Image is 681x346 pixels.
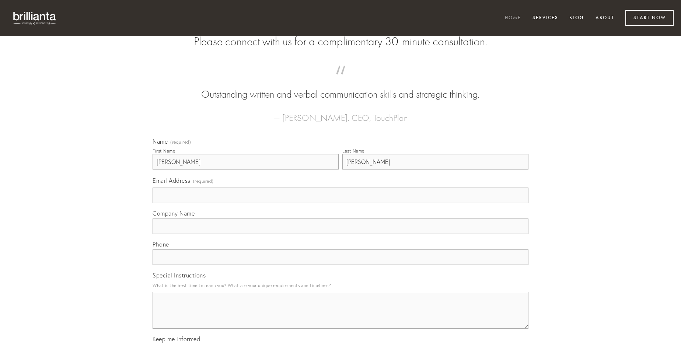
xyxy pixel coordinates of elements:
[153,280,528,290] p: What is the best time to reach you? What are your unique requirements and timelines?
[528,12,563,24] a: Services
[625,10,674,26] a: Start Now
[170,140,191,144] span: (required)
[193,176,214,186] span: (required)
[591,12,619,24] a: About
[565,12,589,24] a: Blog
[153,138,168,145] span: Name
[153,335,200,343] span: Keep me informed
[164,73,517,102] blockquote: Outstanding written and verbal communication skills and strategic thinking.
[153,210,195,217] span: Company Name
[153,177,191,184] span: Email Address
[500,12,526,24] a: Home
[153,148,175,154] div: First Name
[153,272,206,279] span: Special Instructions
[164,73,517,87] span: “
[164,102,517,125] figcaption: — [PERSON_NAME], CEO, TouchPlan
[7,7,63,29] img: brillianta - research, strategy, marketing
[153,35,528,49] h2: Please connect with us for a complimentary 30-minute consultation.
[153,241,169,248] span: Phone
[342,148,364,154] div: Last Name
